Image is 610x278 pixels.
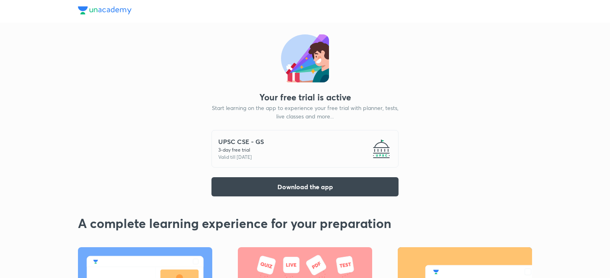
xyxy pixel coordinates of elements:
img: Unacademy [78,6,132,14]
h5: UPSC CSE - GS [218,137,264,146]
div: Your free trial is active [259,92,351,102]
img: - [371,138,392,159]
img: status [281,34,329,82]
a: Unacademy [78,6,132,16]
button: Download the app [211,177,399,196]
p: 3 -day free trial [218,146,264,154]
p: Start learning on the app to experience your free trial with planner, tests, live classes and mor... [211,104,399,120]
p: Valid till [DATE] [218,154,264,161]
h2: A complete learning experience for your preparation [78,216,532,231]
